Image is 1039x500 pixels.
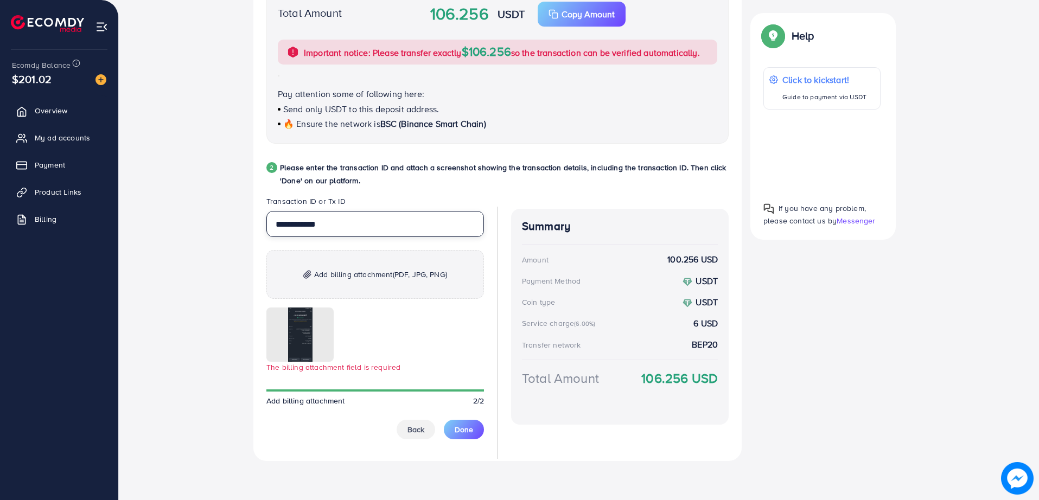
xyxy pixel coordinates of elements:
div: Payment Method [522,275,581,286]
span: Messenger [837,215,875,226]
div: Service charge [522,318,598,329]
span: Product Links [35,187,81,197]
p: Pay attention some of following here: [278,87,717,100]
span: Ecomdy Balance [12,60,71,70]
span: $106.256 [462,43,511,60]
button: Copy Amount [538,2,626,27]
legend: Transaction ID or Tx ID [266,196,484,211]
span: Billing [35,214,56,225]
span: Add billing attachment [266,395,345,406]
p: Important notice: Please transfer exactly so the transaction can be verified automatically. [304,45,700,59]
strong: 106.256 [430,2,489,26]
strong: 106.256 USD [641,369,718,388]
span: If you have any problem, please contact us by [763,203,866,226]
span: 🔥 Ensure the network is [283,118,380,130]
img: image [1003,464,1031,492]
h4: Summary [522,220,718,233]
div: Amount [522,254,549,265]
img: logo [11,15,84,32]
img: alert [286,46,299,59]
p: Copy Amount [562,8,615,21]
p: Send only USDT to this deposit address. [278,102,717,116]
a: Billing [8,208,110,230]
img: Popup guide [763,26,783,46]
button: Back [397,420,435,439]
span: 2/2 [473,395,484,406]
button: Done [444,420,484,439]
span: $201.02 [12,71,52,87]
label: Total Amount [278,5,342,21]
img: coin [683,277,692,287]
p: Help [792,29,814,42]
span: (PDF, JPG, PNG) [393,269,447,280]
img: Popup guide [763,203,774,214]
div: Total Amount [522,369,599,388]
p: Click to kickstart! [782,73,866,86]
a: My ad accounts [8,127,110,149]
img: image [95,74,106,85]
span: Done [455,424,473,435]
span: Back [407,424,424,435]
strong: USDT [696,275,718,287]
a: Overview [8,100,110,121]
a: Payment [8,154,110,176]
small: The billing attachment field is required [266,362,400,372]
span: Payment [35,159,65,170]
a: Product Links [8,181,110,203]
span: My ad accounts [35,132,90,143]
span: Add billing attachment [314,268,447,281]
img: img [303,270,311,279]
div: 2 [266,162,277,173]
strong: 6 USD [693,317,718,330]
p: Please enter the transaction ID and attach a screenshot showing the transaction details, includin... [280,161,729,187]
span: Overview [35,105,67,116]
img: img uploaded [288,307,313,362]
span: BSC (Binance Smart Chain) [380,118,486,130]
img: menu [95,21,108,33]
small: (6.00%) [574,319,595,328]
div: Coin type [522,297,555,307]
img: coin [683,298,692,308]
strong: 100.256 USD [667,253,718,266]
div: Transfer network [522,339,581,350]
p: Guide to payment via USDT [782,91,866,104]
strong: USDT [498,6,525,22]
strong: USDT [696,296,718,308]
strong: BEP20 [692,338,718,351]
